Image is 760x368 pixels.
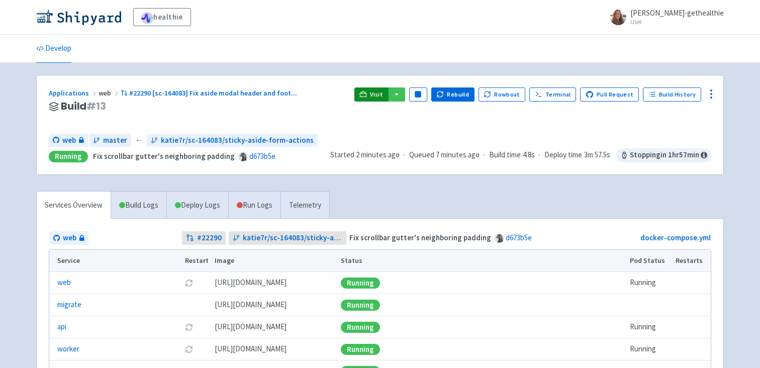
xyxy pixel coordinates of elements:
[57,277,71,289] a: web
[111,192,166,219] a: Build Logs
[57,343,79,355] a: worker
[584,149,610,161] span: 3m 57.5s
[643,87,701,102] a: Build History
[627,316,673,338] td: Running
[89,134,131,147] a: master
[57,321,66,333] a: api
[197,232,222,244] strong: # 22290
[215,321,287,333] span: [DOMAIN_NAME][URL]
[36,35,71,63] a: Develop
[431,87,474,102] button: Rebuild
[370,90,383,99] span: Visit
[86,99,106,113] span: # 13
[523,149,535,161] span: 4.8s
[529,87,576,102] a: Terminal
[36,9,121,25] img: Shipyard logo
[215,277,287,289] span: [DOMAIN_NAME][URL]
[99,88,121,98] span: web
[341,278,380,289] div: Running
[181,250,212,272] th: Restart
[616,148,711,162] span: Stopping in 1 hr 57 min
[330,150,400,159] span: Started
[182,231,226,245] a: #22290
[161,135,314,146] span: katie7r/sc-164083/sticky-aside-form-actions
[630,8,724,18] span: [PERSON_NAME]-gethealthie
[129,88,297,98] span: #22290 [sc-164083] Fix aside modal header and foot ...
[49,250,181,272] th: Service
[49,151,88,162] div: Running
[103,135,127,146] span: master
[409,87,427,102] button: Pause
[215,343,287,355] span: [DOMAIN_NAME][URL]
[330,148,711,162] div: · · ·
[37,192,111,219] a: Services Overview
[147,134,318,147] a: katie7r/sc-164083/sticky-aside-form-actions
[354,87,389,102] a: Visit
[630,19,724,25] small: User
[627,250,673,272] th: Pod Status
[249,151,275,161] a: d673b5e
[544,149,582,161] span: Deploy time
[604,9,724,25] a: [PERSON_NAME]-gethealthie User
[436,150,480,159] time: 7 minutes ago
[243,232,343,244] span: katie7r/sc-164083/sticky-aside-form-actions
[341,344,380,355] div: Running
[49,134,88,147] a: web
[627,272,673,294] td: Running
[133,8,191,26] a: healthie
[121,88,299,98] a: #22290 [sc-164083] Fix aside modal header and foot...
[57,299,81,311] a: migrate
[506,233,532,242] a: d673b5e
[49,88,99,98] a: Applications
[229,231,347,245] a: katie7r/sc-164083/sticky-aside-form-actions
[409,150,480,159] span: Queued
[356,150,400,159] time: 2 minutes ago
[341,322,380,333] div: Running
[185,323,193,331] button: Restart pod
[280,192,329,219] a: Telemetry
[93,151,235,161] strong: Fix scrollbar gutter's neighboring padding
[185,345,193,353] button: Restart pod
[185,279,193,287] button: Restart pod
[349,233,491,242] strong: Fix scrollbar gutter's neighboring padding
[62,135,76,146] span: web
[135,135,143,146] span: ←
[673,250,711,272] th: Restarts
[640,233,711,242] a: docker-compose.yml
[489,149,521,161] span: Build time
[228,192,280,219] a: Run Logs
[63,232,76,244] span: web
[61,101,106,112] span: Build
[212,250,338,272] th: Image
[627,338,673,360] td: Running
[215,299,287,311] span: [DOMAIN_NAME][URL]
[338,250,627,272] th: Status
[49,231,88,245] a: web
[580,87,639,102] a: Pull Request
[341,300,380,311] div: Running
[166,192,228,219] a: Deploy Logs
[479,87,526,102] button: Rowboat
